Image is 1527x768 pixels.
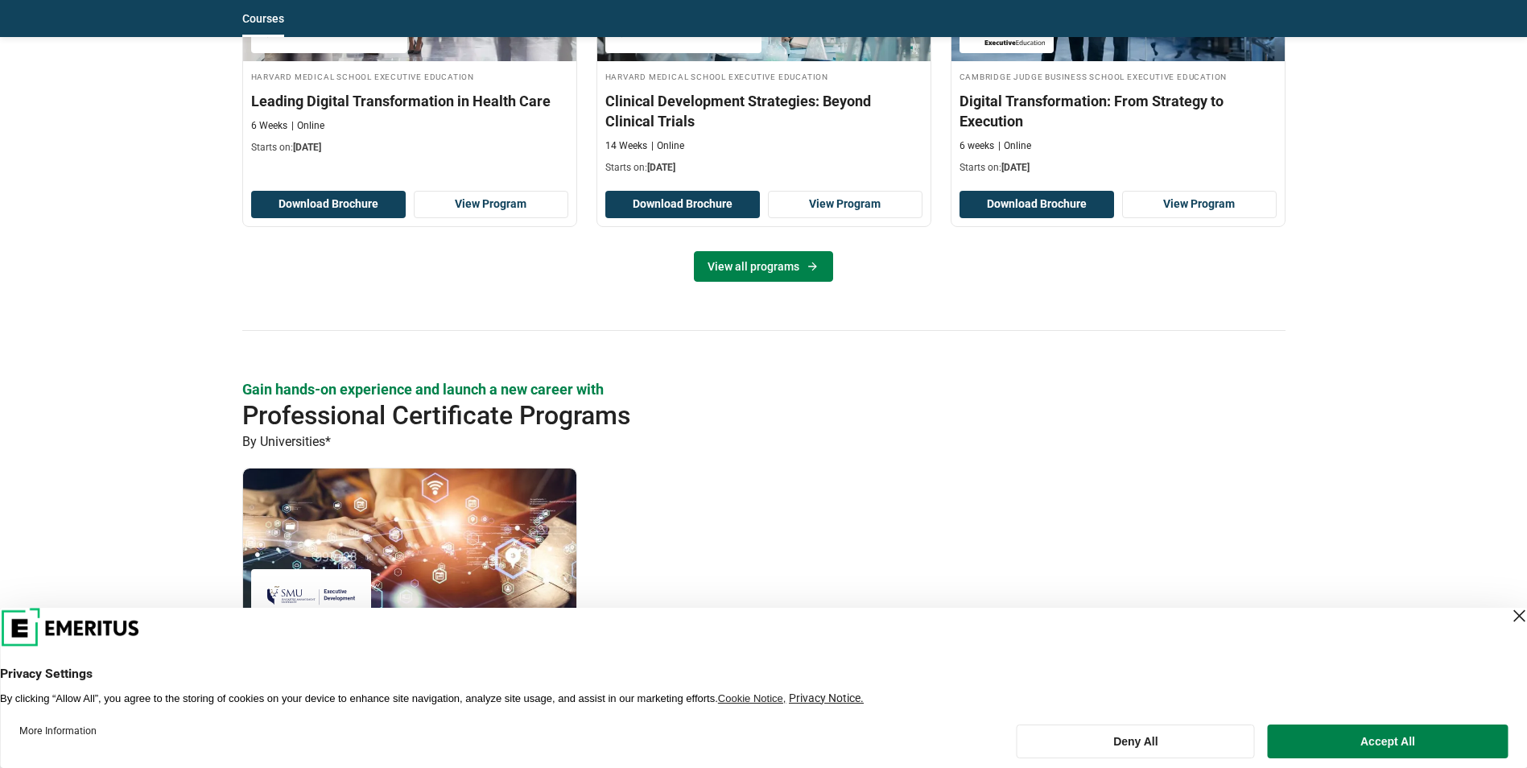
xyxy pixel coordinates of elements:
a: View Program [414,191,568,218]
a: View Program [1122,191,1277,218]
a: Digital Transformation Course by Singapore Management University - Singapore Management Universit... [243,469,576,729]
p: By Universities* [242,431,1286,452]
p: Online [998,139,1031,153]
p: Online [291,119,324,133]
a: View Program [768,191,922,218]
span: [DATE] [293,142,321,153]
h4: Harvard Medical School Executive Education [251,69,568,83]
p: 14 Weeks [605,139,647,153]
p: Starts on: [605,161,922,175]
h4: Harvard Medical School Executive Education [605,69,922,83]
h3: Clinical Development Strategies: Beyond Clinical Trials [605,91,922,131]
button: Download Brochure [960,191,1114,218]
a: View all programs [694,251,833,282]
p: Online [651,139,684,153]
img: Professional Certificate in Digital Transformation Programme | Online Digital Transformation Course [243,469,576,630]
span: [DATE] [1001,162,1030,173]
button: Download Brochure [605,191,760,218]
h4: Cambridge Judge Business School Executive Education [960,69,1277,83]
span: [DATE] [647,162,675,173]
p: Gain hands-on experience and launch a new career with [242,379,1286,399]
h2: Professional Certificate Programs [242,399,1181,431]
img: Singapore Management University [259,577,364,613]
h3: Leading Digital Transformation in Health Care [251,91,568,111]
p: Starts on: [251,141,568,155]
p: Starts on: [960,161,1277,175]
button: Download Brochure [251,191,406,218]
p: 6 Weeks [251,119,287,133]
p: 6 weeks [960,139,994,153]
h3: Digital Transformation: From Strategy to Execution [960,91,1277,131]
